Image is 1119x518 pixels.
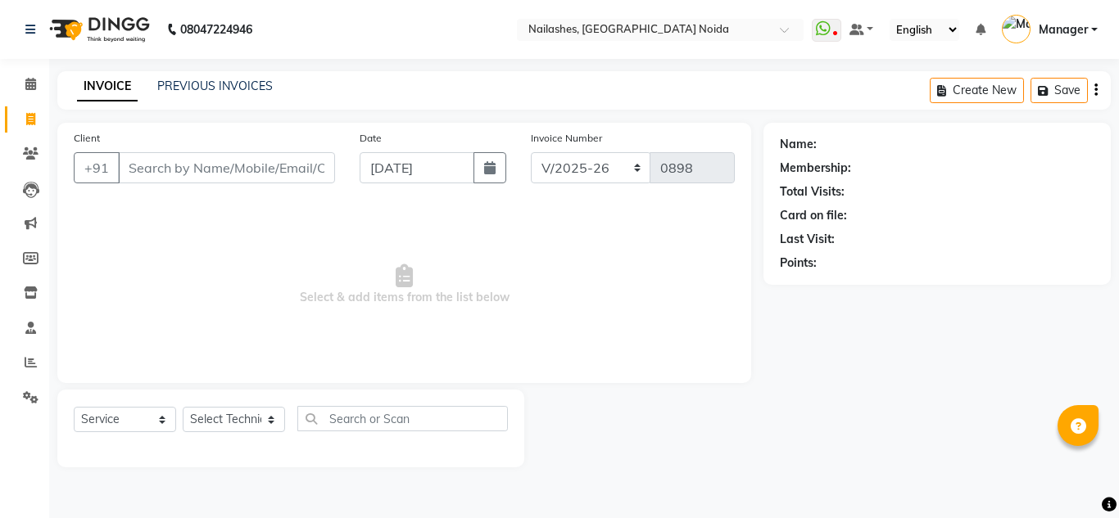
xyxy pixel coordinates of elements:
[780,136,817,153] div: Name:
[157,79,273,93] a: PREVIOUS INVOICES
[74,203,735,367] span: Select & add items from the list below
[780,254,817,272] div: Points:
[118,152,335,183] input: Search by Name/Mobile/Email/Code
[360,131,382,146] label: Date
[1039,21,1088,38] span: Manager
[780,160,851,177] div: Membership:
[780,231,835,248] div: Last Visit:
[77,72,138,101] a: INVOICE
[780,183,845,200] div: Total Visits:
[1002,15,1031,43] img: Manager
[297,406,508,431] input: Search or Scan
[180,7,252,52] b: 08047224946
[780,207,847,224] div: Card on file:
[930,78,1024,103] button: Create New
[1031,78,1088,103] button: Save
[42,7,154,52] img: logo
[531,131,602,146] label: Invoice Number
[74,131,100,146] label: Client
[74,152,120,183] button: +91
[1050,453,1103,502] iframe: chat widget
